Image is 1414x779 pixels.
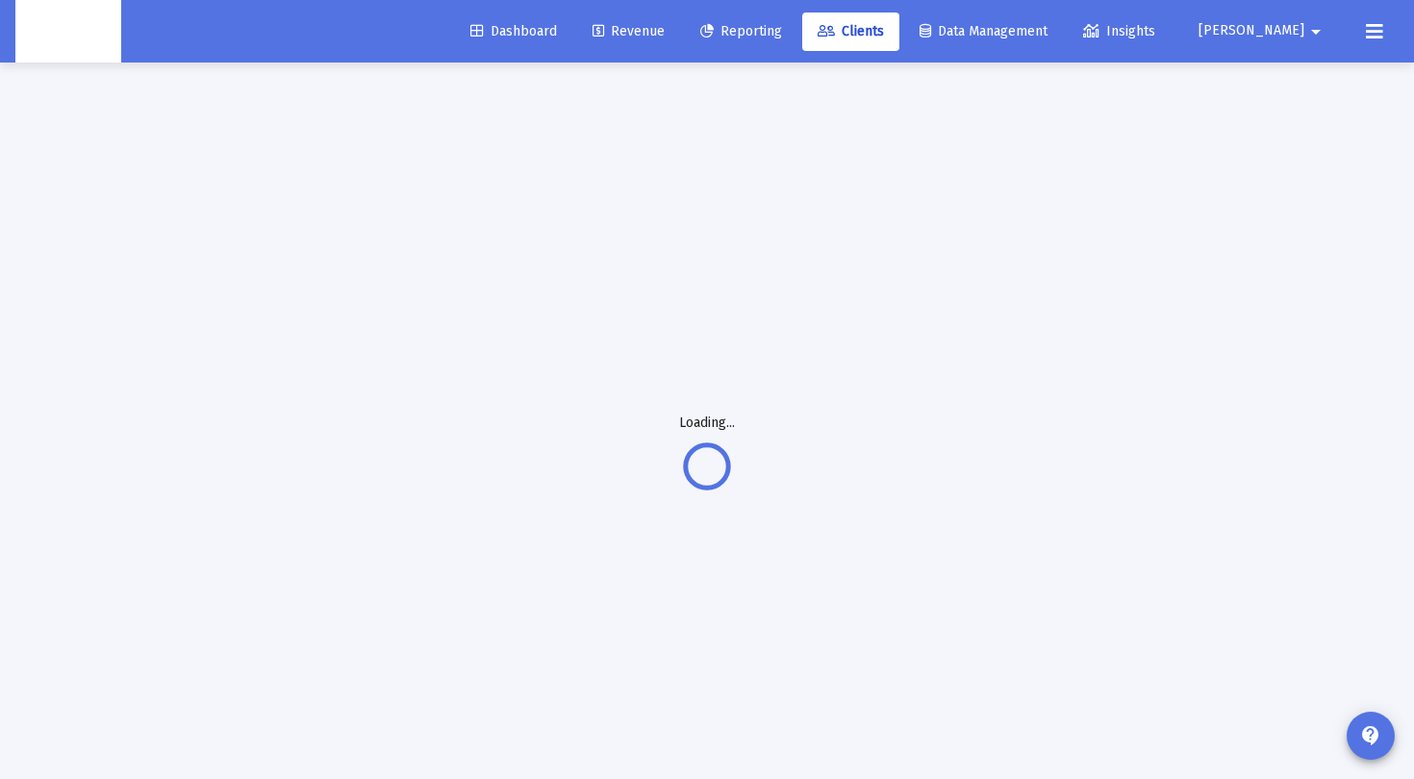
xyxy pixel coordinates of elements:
span: Dashboard [470,23,557,39]
a: Clients [802,13,899,51]
span: Reporting [700,23,782,39]
span: Revenue [593,23,665,39]
span: Data Management [920,23,1048,39]
span: Clients [818,23,884,39]
span: Insights [1083,23,1155,39]
mat-icon: contact_support [1359,724,1382,747]
span: [PERSON_NAME] [1199,23,1304,39]
a: Insights [1068,13,1171,51]
img: Dashboard [30,13,107,51]
a: Data Management [904,13,1063,51]
mat-icon: arrow_drop_down [1304,13,1327,51]
a: Revenue [577,13,680,51]
button: [PERSON_NAME] [1175,12,1351,50]
a: Reporting [685,13,797,51]
a: Dashboard [455,13,572,51]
